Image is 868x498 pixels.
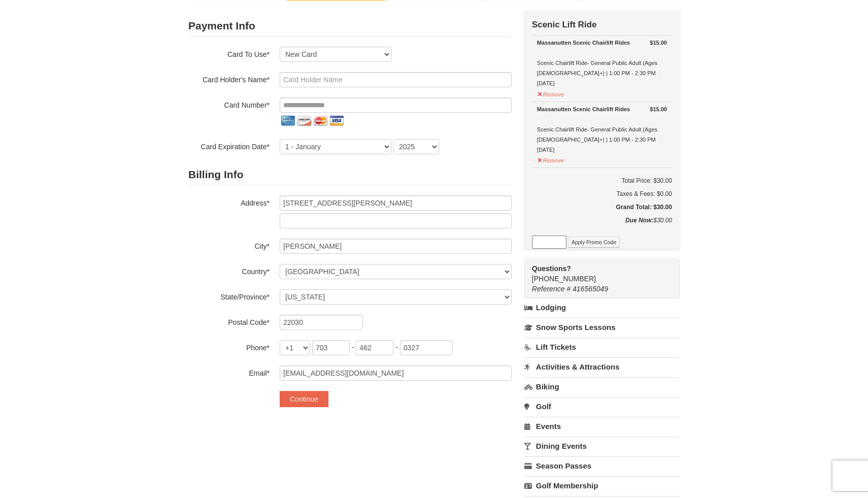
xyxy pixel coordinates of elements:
span: 416565049 [573,285,608,293]
label: Card Holder's Name* [188,72,270,85]
img: discover.png [296,113,312,129]
button: Continue [280,391,328,407]
label: Postal Code* [188,315,270,327]
label: Card Number* [188,97,270,110]
h2: Payment Info [188,16,512,37]
div: Taxes & Fees: $0.00 [532,189,672,199]
img: mastercard.png [312,113,328,129]
strong: $15.00 [650,38,667,48]
img: amex.png [280,113,296,129]
strong: Due Now: [625,217,653,224]
button: Remove [537,153,564,165]
a: Biking [524,377,680,396]
button: Apply Promo Code [568,237,620,248]
label: State/Province* [188,289,270,302]
a: Golf [524,397,680,416]
input: Postal Code [280,315,363,330]
span: - [395,343,398,351]
input: Email [280,366,512,381]
label: Email* [188,366,270,378]
input: Card Holder Name [280,72,512,87]
span: [PHONE_NUMBER] [532,263,661,283]
input: xxx [356,340,393,355]
strong: Scenic Lift Ride [532,20,597,29]
a: Lift Tickets [524,338,680,356]
h6: Total Price: $30.00 [532,176,672,186]
label: Address* [188,195,270,208]
input: City [280,239,512,254]
a: Season Passes [524,456,680,475]
div: Massanutten Scenic Chairlift Rides [537,38,667,48]
input: xxx [312,340,350,355]
strong: Questions? [532,264,571,273]
a: Activities & Attractions [524,357,680,376]
input: xxxx [400,340,453,355]
a: Golf Membership [524,476,680,495]
h5: Grand Total: $30.00 [532,202,672,212]
span: - [352,343,354,351]
button: Remove [537,87,564,99]
a: Lodging [524,298,680,317]
div: Scenic Chairlift Ride- General Public Adult (Ages [DEMOGRAPHIC_DATA]+) | 1:00 PM - 2:30 PM [DATE] [537,38,667,88]
span: Reference # [532,285,571,293]
h2: Billing Info [188,164,512,185]
input: Billing Info [280,195,512,211]
a: Snow Sports Lessons [524,318,680,337]
div: Scenic Chairlift Ride- General Public Adult (Ages [DEMOGRAPHIC_DATA]+) | 1:00 PM - 2:30 PM [DATE] [537,104,667,155]
label: City* [188,239,270,251]
div: Massanutten Scenic Chairlift Rides [537,104,667,114]
strong: $15.00 [650,104,667,114]
a: Dining Events [524,437,680,455]
label: Card To Use* [188,47,270,59]
img: visa.png [328,113,345,129]
label: Country* [188,264,270,277]
a: Events [524,417,680,436]
label: Phone* [188,340,270,353]
div: $30.00 [532,215,672,236]
label: Card Expiration Date* [188,139,270,152]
